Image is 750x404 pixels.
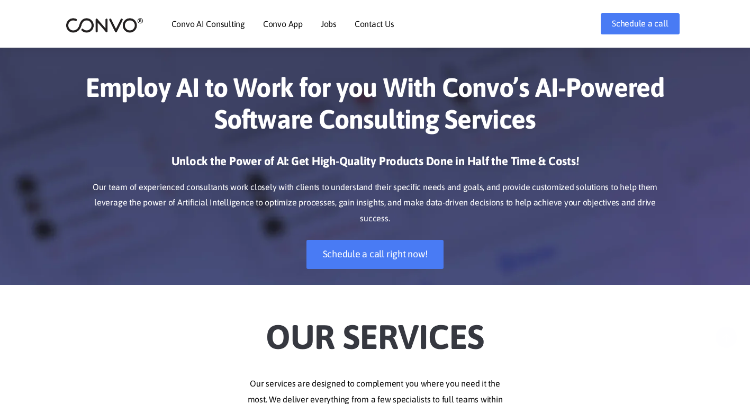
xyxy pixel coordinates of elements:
[601,13,679,34] a: Schedule a call
[355,20,394,28] a: Contact Us
[82,71,669,143] h1: Employ AI to Work for you With Convo’s AI-Powered Software Consulting Services
[82,301,669,360] h2: Our Services
[306,240,444,269] a: Schedule a call right now!
[263,20,303,28] a: Convo App
[82,154,669,177] h3: Unlock the Power of AI: Get High-Quality Products Done in Half the Time & Costs!
[82,179,669,227] p: Our team of experienced consultants work closely with clients to understand their specific needs ...
[66,17,143,33] img: logo_2.png
[321,20,337,28] a: Jobs
[171,20,245,28] a: Convo AI Consulting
